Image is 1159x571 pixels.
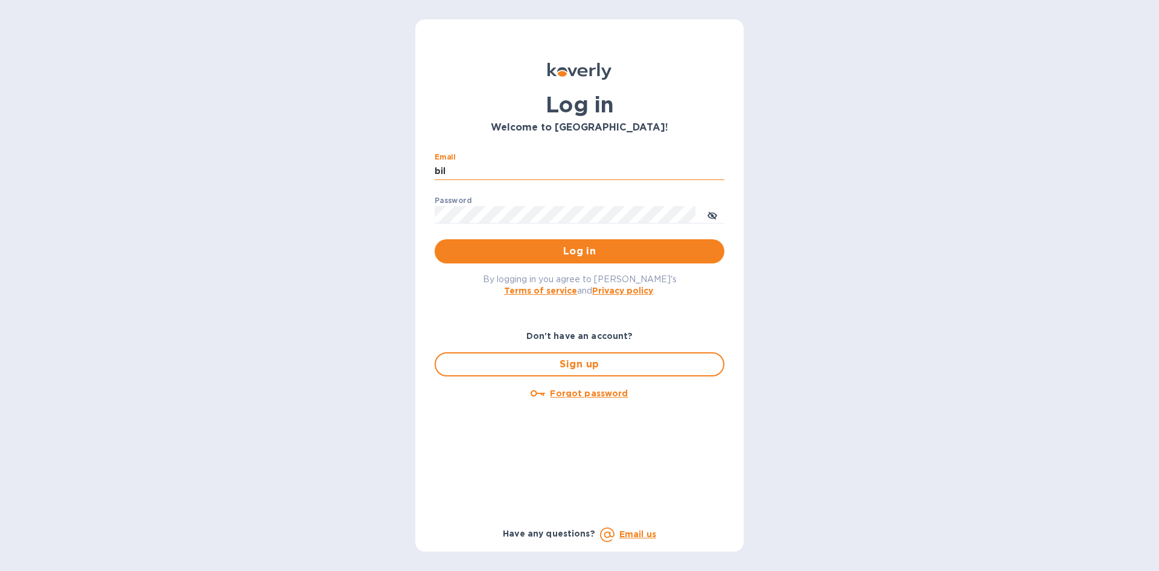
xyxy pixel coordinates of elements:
input: Enter email address [435,163,724,181]
button: Log in [435,239,724,263]
a: Privacy policy [592,286,653,295]
h1: Log in [435,92,724,117]
h3: Welcome to [GEOGRAPHIC_DATA]! [435,122,724,134]
a: Email us [619,529,656,539]
span: Log in [444,244,715,259]
button: toggle password visibility [700,202,724,227]
b: Have any questions? [503,529,595,538]
b: Don't have an account? [526,331,633,341]
img: Koverly [548,63,611,80]
a: Terms of service [504,286,577,295]
label: Password [435,197,471,204]
label: Email [435,153,456,161]
span: By logging in you agree to [PERSON_NAME]'s and . [483,274,677,295]
span: Sign up [445,357,714,372]
button: Sign up [435,352,724,376]
u: Forgot password [550,389,628,398]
